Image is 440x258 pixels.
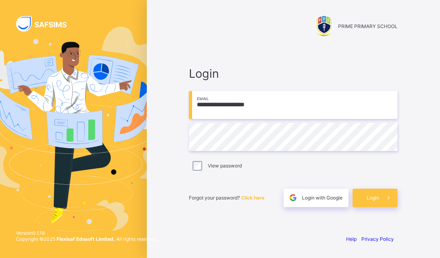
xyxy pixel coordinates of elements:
span: Login [189,67,397,81]
span: Login [367,195,379,201]
span: Login with Google [302,195,343,201]
strong: Flexisaf Edusoft Limited. [57,236,115,242]
label: View password [208,163,242,169]
a: Help [346,236,357,242]
span: Forgot your password? [189,195,264,201]
span: Version 0.1.19 [16,230,158,236]
a: Privacy Policy [361,236,394,242]
img: google.396cfc9801f0270233282035f929180a.svg [288,193,298,202]
span: Copyright © 2025 All rights reserved. [16,236,158,242]
a: Click here [241,195,264,201]
span: PRIME PRIMARY SCHOOL [338,23,397,29]
img: SAFSIMS Logo [16,16,76,32]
